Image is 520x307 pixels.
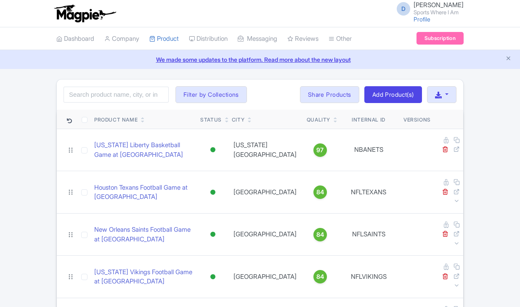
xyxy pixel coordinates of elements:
[228,171,303,214] td: [GEOGRAPHIC_DATA]
[94,183,194,202] a: Houston Texans Football Game at [GEOGRAPHIC_DATA]
[316,188,324,197] span: 84
[364,86,422,103] a: Add Product(s)
[94,267,194,286] a: [US_STATE] Vikings Football Game at [GEOGRAPHIC_DATA]
[316,230,324,239] span: 84
[94,225,194,244] a: New Orleans Saints Football Game at [GEOGRAPHIC_DATA]
[5,55,515,64] a: We made some updates to the platform. Read more about the new layout
[209,186,217,198] div: Active
[228,256,303,298] td: [GEOGRAPHIC_DATA]
[189,27,228,50] a: Distribution
[337,129,400,171] td: NBANETS
[397,2,410,16] span: D
[149,27,179,50] a: Product
[337,171,400,214] td: NFLTEXANS
[392,2,464,15] a: D [PERSON_NAME] Sports Where I Am
[329,27,352,50] a: Other
[175,86,247,103] button: Filter by Collections
[300,86,359,103] a: Share Products
[209,144,217,156] div: Active
[209,271,217,283] div: Active
[417,32,464,45] a: Subscription
[104,27,139,50] a: Company
[337,110,400,129] th: Internal ID
[307,116,330,124] div: Quality
[505,54,512,64] button: Close announcement
[94,116,138,124] div: Product Name
[64,87,169,103] input: Search product name, city, or interal id
[414,16,430,23] a: Profile
[316,272,324,281] span: 84
[94,140,194,159] a: [US_STATE] Liberty Basketball Game at [GEOGRAPHIC_DATA]
[414,10,464,15] small: Sports Where I Am
[52,4,117,23] img: logo-ab69f6fb50320c5b225c76a69d11143b.png
[414,1,464,9] span: [PERSON_NAME]
[400,110,434,129] th: Versions
[200,116,222,124] div: Status
[316,146,324,155] span: 97
[307,185,334,199] a: 84
[337,213,400,256] td: NFLSAINTS
[228,129,303,171] td: [US_STATE][GEOGRAPHIC_DATA]
[287,27,318,50] a: Reviews
[228,213,303,256] td: [GEOGRAPHIC_DATA]
[307,270,334,283] a: 84
[56,27,94,50] a: Dashboard
[238,27,277,50] a: Messaging
[307,228,334,241] a: 84
[307,143,334,157] a: 97
[337,256,400,298] td: NFLVIKINGS
[232,116,244,124] div: City
[209,228,217,241] div: Active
